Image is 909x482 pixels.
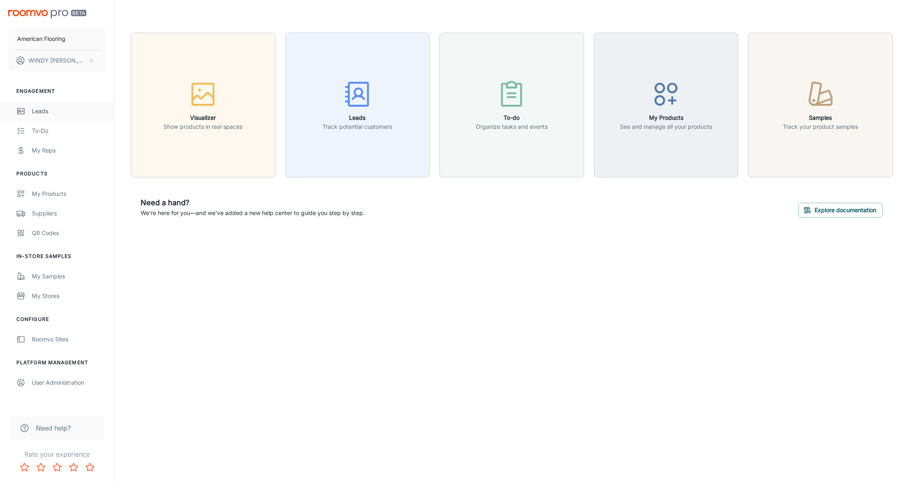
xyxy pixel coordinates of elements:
[620,113,712,122] h6: My Products
[32,126,106,135] div: To-do
[32,229,106,238] div: QR Codes
[8,10,86,18] img: Roomvo PRO Beta
[322,113,392,122] h6: Leads
[29,56,86,65] p: WINDY [PERSON_NAME]
[285,33,430,177] button: LeadsTrack potential customers
[8,28,106,49] button: American Flooring
[594,100,739,108] a: My ProductsSee and manage all your products
[163,122,242,131] p: Show products in real spaces
[285,100,430,108] a: LeadsTrack potential customers
[32,107,106,116] div: Leads
[131,33,275,177] button: VisualizerShow products in real spaces
[798,205,883,213] a: Explore documentation
[783,122,858,131] p: Track your product samples
[594,33,739,177] button: My ProductsSee and manage all your products
[322,122,392,131] p: Track potential customers
[32,146,106,155] div: My Reps
[32,189,106,198] div: My Products
[620,122,712,131] p: See and manage all your products
[141,197,365,208] h6: Need a hand?
[476,113,548,122] h6: To-do
[163,113,242,122] h6: Visualizer
[32,209,106,218] div: Suppliers
[17,34,65,43] p: American Flooring
[439,100,584,108] a: To-doOrganize tasks and events
[748,33,893,177] button: SamplesTrack your product samples
[141,208,365,217] p: We're here for you—and we've added a new help center to guide you step by step.
[8,50,106,71] button: WINDY [PERSON_NAME]
[748,100,893,108] a: SamplesTrack your product samples
[439,33,584,177] button: To-doOrganize tasks and events
[798,203,883,217] button: Explore documentation
[783,113,858,122] h6: Samples
[476,122,548,131] p: Organize tasks and events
